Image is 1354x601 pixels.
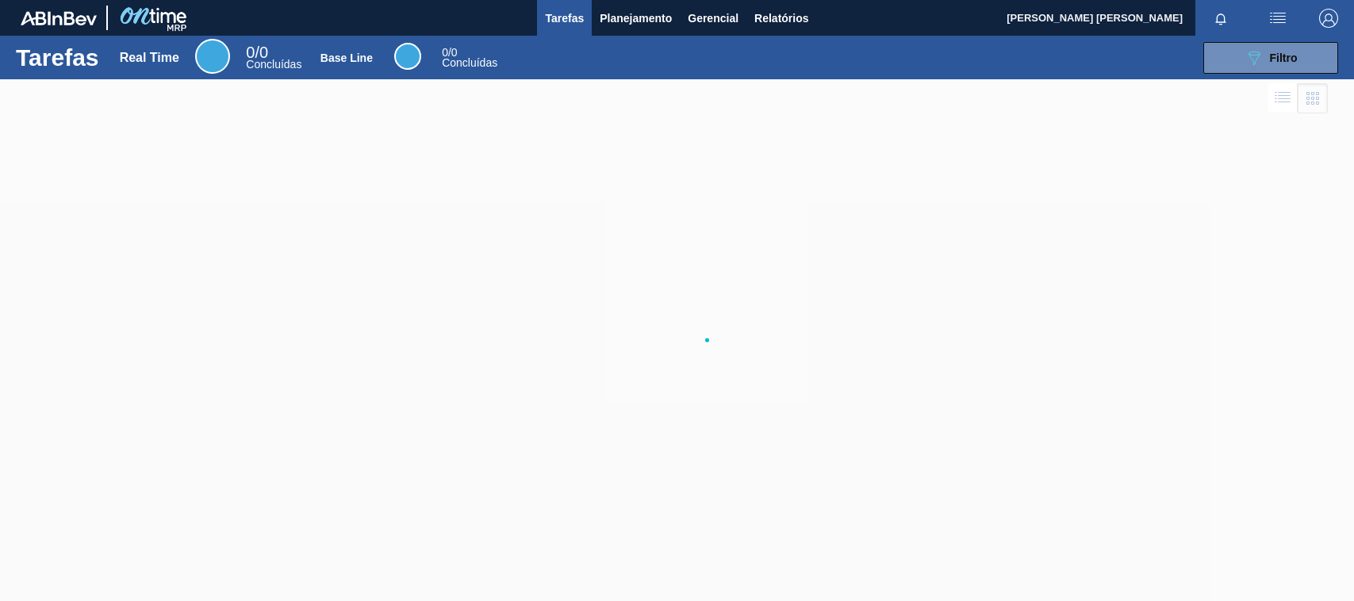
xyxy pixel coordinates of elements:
span: Concluídas [246,58,301,71]
div: Base Line [394,43,421,70]
button: Filtro [1203,42,1338,74]
span: Planejamento [600,9,672,28]
div: Base Line [442,48,497,68]
h1: Tarefas [16,48,99,67]
span: 0 [246,44,255,61]
button: Notificações [1195,7,1246,29]
span: / 0 [246,44,268,61]
div: Real Time [195,39,230,74]
span: Relatórios [754,9,808,28]
span: / 0 [442,46,457,59]
img: Logout [1319,9,1338,28]
img: userActions [1268,9,1287,28]
div: Real Time [246,46,301,70]
span: Tarefas [545,9,584,28]
img: TNhmsLtSVTkK8tSr43FrP2fwEKptu5GPRR3wAAAABJRU5ErkJggg== [21,11,97,25]
span: Gerencial [688,9,738,28]
span: Concluídas [442,56,497,69]
div: Base Line [320,52,373,64]
span: Filtro [1270,52,1298,64]
span: 0 [442,46,448,59]
div: Real Time [120,51,179,65]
